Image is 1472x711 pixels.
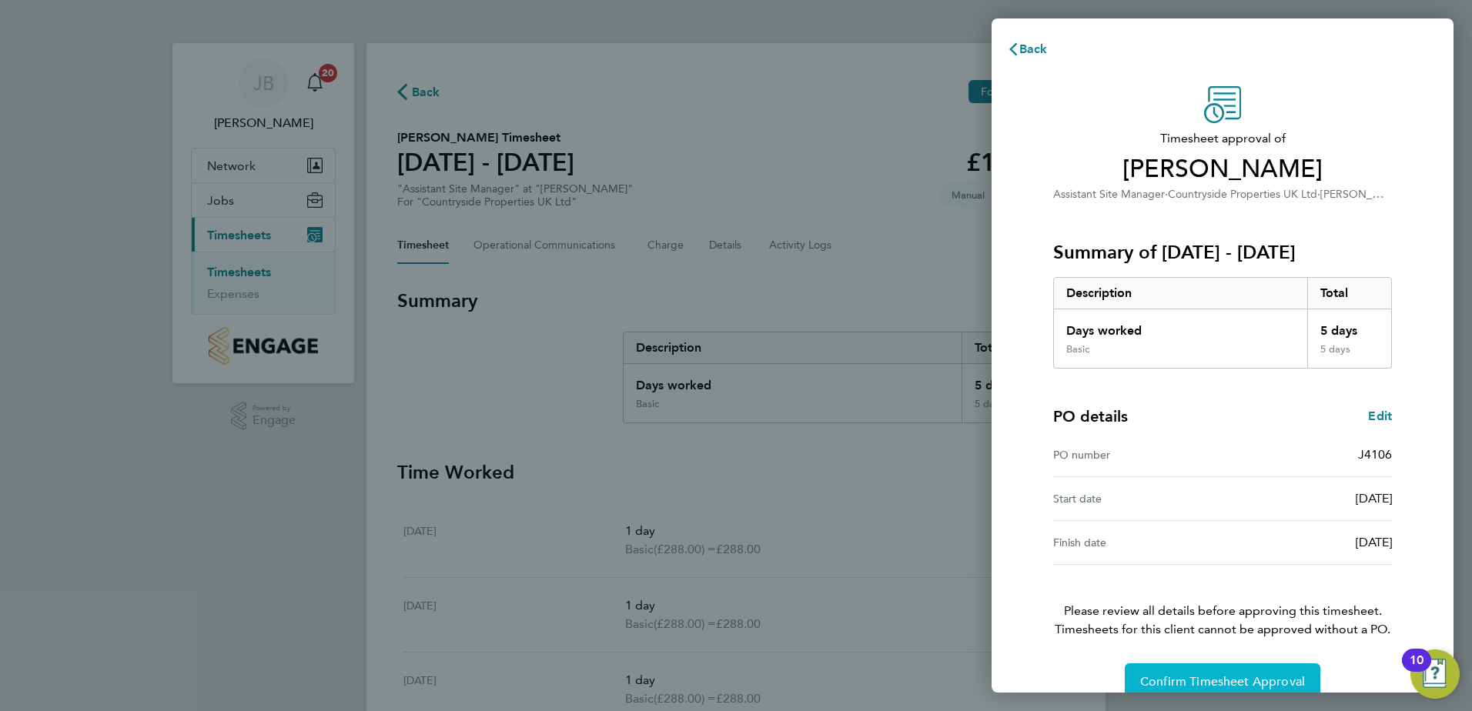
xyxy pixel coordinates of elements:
[1053,277,1392,369] div: Summary of 22 - 28 Sep 2025
[1358,447,1392,462] span: J4106
[1035,620,1410,639] span: Timesheets for this client cannot be approved without a PO.
[1054,278,1307,309] div: Description
[992,34,1063,65] button: Back
[1410,649,1460,699] button: Open Resource Center, 10 new notifications
[1307,309,1392,343] div: 5 days
[1053,188,1165,201] span: Assistant Site Manager
[1320,186,1407,201] span: [PERSON_NAME]
[1368,407,1392,426] a: Edit
[1053,489,1223,508] div: Start date
[1368,409,1392,423] span: Edit
[1053,406,1128,427] h4: PO details
[1053,533,1223,552] div: Finish date
[1307,278,1392,309] div: Total
[1410,660,1423,680] div: 10
[1053,154,1392,185] span: [PERSON_NAME]
[1223,533,1392,552] div: [DATE]
[1165,188,1168,201] span: ·
[1053,240,1392,265] h3: Summary of [DATE] - [DATE]
[1317,188,1320,201] span: ·
[1053,446,1223,464] div: PO number
[1035,565,1410,639] p: Please review all details before approving this timesheet.
[1125,663,1320,700] button: Confirm Timesheet Approval
[1140,674,1305,689] span: Confirm Timesheet Approval
[1168,188,1317,201] span: Countryside Properties UK Ltd
[1019,42,1048,56] span: Back
[1066,343,1089,355] div: Basic
[1223,489,1392,508] div: [DATE]
[1054,309,1307,343] div: Days worked
[1307,343,1392,368] div: 5 days
[1053,129,1392,148] span: Timesheet approval of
